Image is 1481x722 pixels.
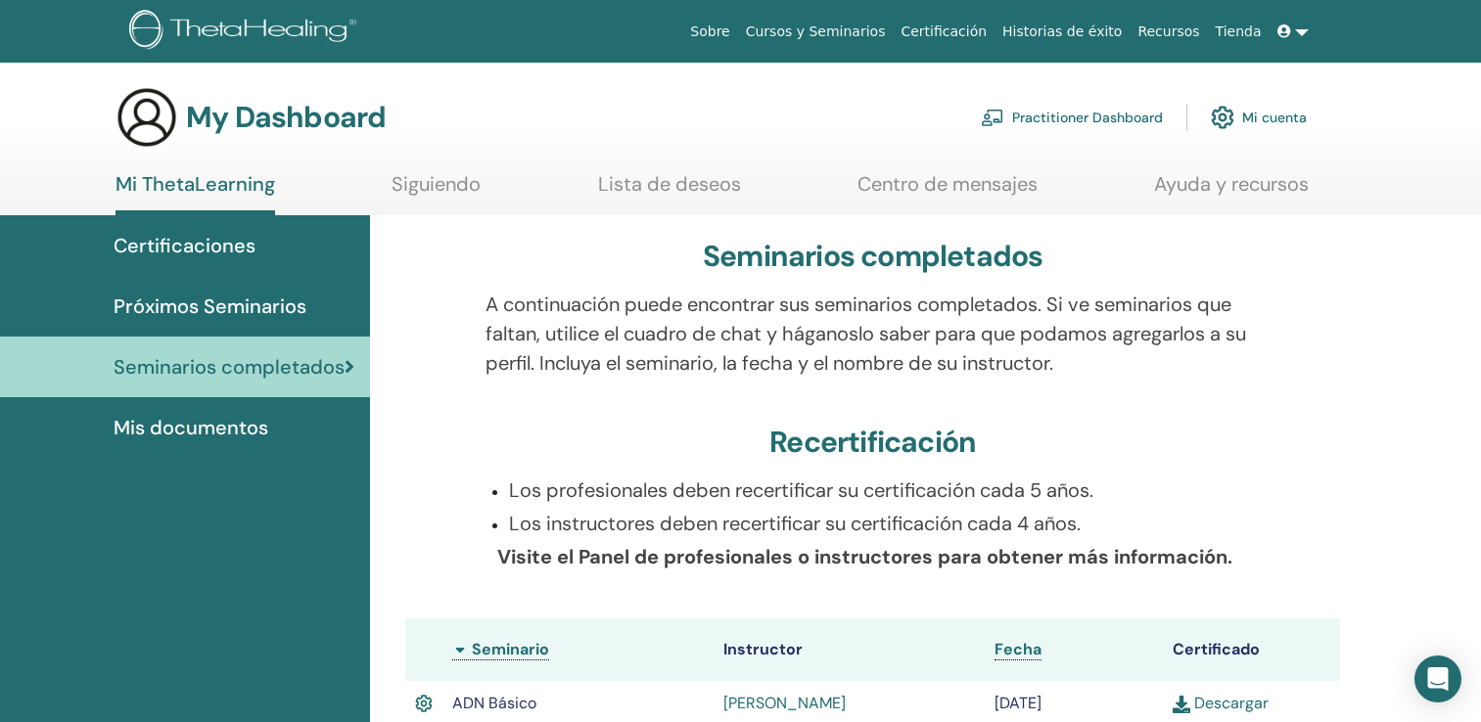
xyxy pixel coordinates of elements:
[995,639,1041,660] a: Fecha
[114,352,345,382] span: Seminarios completados
[981,109,1004,126] img: chalkboard-teacher.svg
[714,618,985,681] th: Instructor
[703,239,1042,274] h3: Seminarios completados
[415,691,433,716] img: Active Certificate
[1211,101,1234,134] img: cog.svg
[486,290,1260,378] p: A continuación puede encontrar sus seminarios completados. Si ve seminarios que faltan, utilice e...
[116,86,178,149] img: generic-user-icon.jpg
[738,14,894,50] a: Cursos y Seminarios
[769,425,976,460] h3: Recertificación
[893,14,995,50] a: Certificación
[114,231,255,260] span: Certificaciones
[981,96,1163,139] a: Practitioner Dashboard
[1163,618,1340,681] th: Certificado
[116,172,275,215] a: Mi ThetaLearning
[682,14,737,50] a: Sobre
[129,10,363,54] img: logo.png
[1173,696,1190,713] img: download.svg
[114,413,268,442] span: Mis documentos
[1130,14,1207,50] a: Recursos
[995,14,1130,50] a: Historias de éxito
[1211,96,1307,139] a: Mi cuenta
[452,693,536,713] span: ADN Básico
[509,475,1260,505] p: Los profesionales deben recertificar su certificación cada 5 años.
[1173,693,1269,713] a: Descargar
[497,544,1232,569] b: Visite el Panel de profesionales o instructores para obtener más información.
[723,693,846,713] a: [PERSON_NAME]
[392,172,481,210] a: Siguiendo
[1414,655,1461,702] div: Open Intercom Messenger
[509,509,1260,538] p: Los instructores deben recertificar su certificación cada 4 años.
[995,639,1041,659] span: Fecha
[1154,172,1309,210] a: Ayuda y recursos
[114,292,306,321] span: Próximos Seminarios
[1208,14,1270,50] a: Tienda
[186,100,386,135] h3: My Dashboard
[857,172,1038,210] a: Centro de mensajes
[598,172,741,210] a: Lista de deseos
